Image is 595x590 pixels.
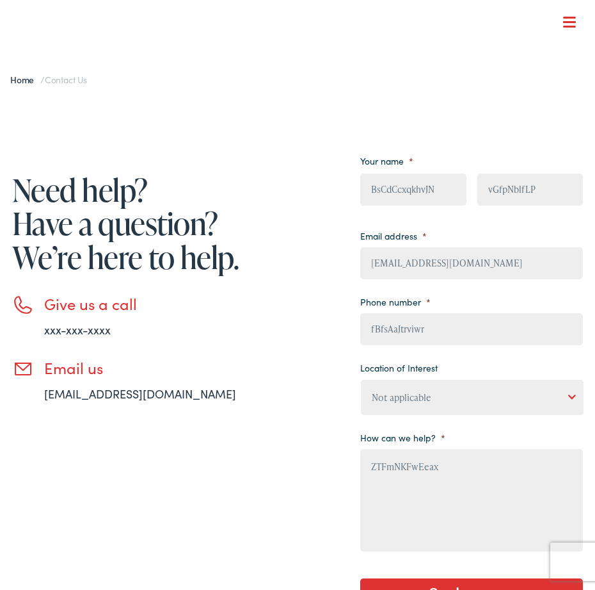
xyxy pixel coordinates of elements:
[360,362,438,373] label: Location of Interest
[360,174,466,206] input: First name
[44,359,297,377] h3: Email us
[10,73,40,86] a: Home
[360,296,431,307] label: Phone number
[360,432,445,443] label: How can we help?
[12,173,297,274] h1: Need help? Have a question? We’re here to help.
[44,322,111,338] a: xxx-xxx-xxxx
[360,155,413,167] label: Your name
[360,449,583,552] textarea: ZTFmNKFwEeax
[360,247,583,279] input: example@email.com
[44,386,236,402] a: [EMAIL_ADDRESS][DOMAIN_NAME]
[10,73,87,86] span: /
[360,313,583,345] input: (XXX) XXX - XXXX
[22,51,583,91] a: What We Offer
[360,230,427,242] label: Email address
[44,295,297,313] h3: Give us a call
[477,174,583,206] input: Last name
